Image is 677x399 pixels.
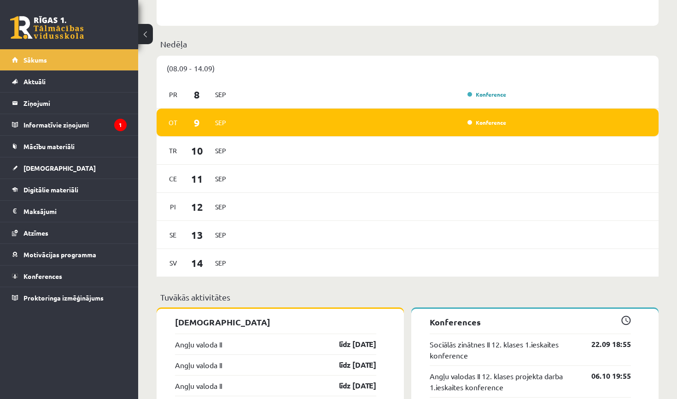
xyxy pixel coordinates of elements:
span: 14 [183,255,211,271]
span: Ot [163,116,183,130]
span: Sep [211,228,230,242]
a: Sākums [12,49,127,70]
p: Nedēļa [160,38,655,50]
a: Angļu valoda II [175,339,222,350]
span: Atzīmes [23,229,48,237]
a: 06.10 19:55 [578,370,631,382]
span: 9 [183,115,211,130]
a: Aktuāli [12,71,127,92]
a: Rīgas 1. Tālmācības vidusskola [10,16,84,39]
span: Sep [211,116,230,130]
span: Se [163,228,183,242]
legend: Informatīvie ziņojumi [23,114,127,135]
span: Sep [211,87,230,102]
span: 8 [183,87,211,102]
span: Digitālie materiāli [23,185,78,194]
a: Digitālie materiāli [12,179,127,200]
span: 12 [183,199,211,214]
a: Maksājumi [12,201,127,222]
i: 1 [114,119,127,131]
span: Motivācijas programma [23,250,96,259]
a: Angļu valoda II [175,380,222,391]
span: 13 [183,227,211,243]
span: Sep [211,144,230,158]
a: Mācību materiāli [12,136,127,157]
a: Angļu valoda II [175,359,222,370]
p: [DEMOGRAPHIC_DATA] [175,316,376,328]
span: [DEMOGRAPHIC_DATA] [23,164,96,172]
span: Ce [163,172,183,186]
span: 10 [183,143,211,158]
span: Tr [163,144,183,158]
a: 22.09 18:55 [578,339,631,350]
a: Atzīmes [12,222,127,243]
legend: Maksājumi [23,201,127,222]
span: Sep [211,200,230,214]
span: Sep [211,172,230,186]
span: 11 [183,171,211,186]
p: Konferences [430,316,631,328]
a: Ziņojumi [12,93,127,114]
div: (08.09 - 14.09) [157,56,659,81]
span: Proktoringa izmēģinājums [23,294,104,302]
span: Sv [163,256,183,270]
span: Sākums [23,56,47,64]
a: [DEMOGRAPHIC_DATA] [12,157,127,179]
span: Pi [163,200,183,214]
span: Pr [163,87,183,102]
a: Informatīvie ziņojumi1 [12,114,127,135]
a: Motivācijas programma [12,244,127,265]
a: Angļu valodas II 12. klases projekta darba 1.ieskaites konference [430,370,578,393]
a: līdz [DATE] [323,380,376,391]
a: līdz [DATE] [323,339,376,350]
span: Mācību materiāli [23,142,75,150]
legend: Ziņojumi [23,93,127,114]
a: Konference [467,119,506,126]
span: Konferences [23,272,62,280]
span: Sep [211,256,230,270]
a: līdz [DATE] [323,359,376,370]
a: Konference [467,91,506,98]
a: Konferences [12,266,127,287]
a: Sociālās zinātnes II 12. klases 1.ieskaites konference [430,339,578,361]
span: Aktuāli [23,77,46,86]
p: Tuvākās aktivitātes [160,291,655,303]
a: Proktoringa izmēģinājums [12,287,127,308]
